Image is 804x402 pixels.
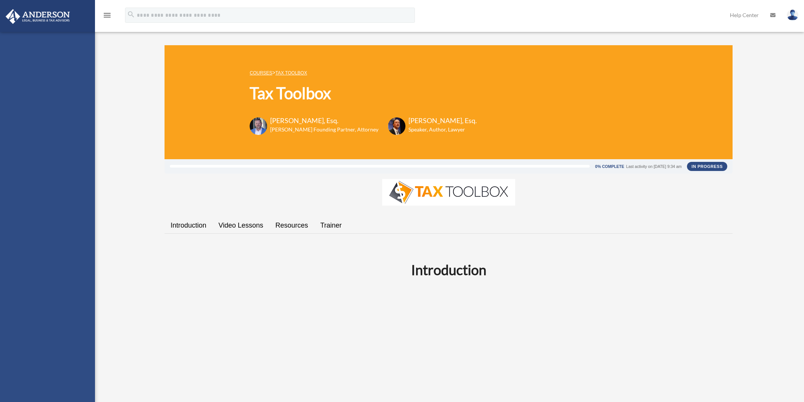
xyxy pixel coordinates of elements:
img: Anderson Advisors Platinum Portal [3,9,72,24]
a: Tax Toolbox [275,70,307,76]
img: Toby-circle-head.png [250,117,267,135]
div: Last activity on [DATE] 9:34 am [626,165,682,169]
i: search [127,10,135,19]
h3: [PERSON_NAME], Esq. [270,116,378,125]
div: In Progress [687,162,727,171]
h1: Tax Toolbox [250,82,477,104]
a: Trainer [314,215,348,236]
a: Resources [269,215,314,236]
img: User Pic [787,9,798,21]
p: > [250,68,477,78]
div: 0% Complete [595,165,624,169]
h3: [PERSON_NAME], Esq. [408,116,477,125]
a: Introduction [165,215,212,236]
a: Video Lessons [212,215,269,236]
a: COURSES [250,70,272,76]
a: menu [103,13,112,20]
h2: Introduction [169,260,728,279]
img: Scott-Estill-Headshot.png [388,117,405,135]
h6: Speaker, Author, Lawyer [408,126,467,133]
i: menu [103,11,112,20]
h6: [PERSON_NAME] Founding Partner, Attorney [270,126,378,133]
